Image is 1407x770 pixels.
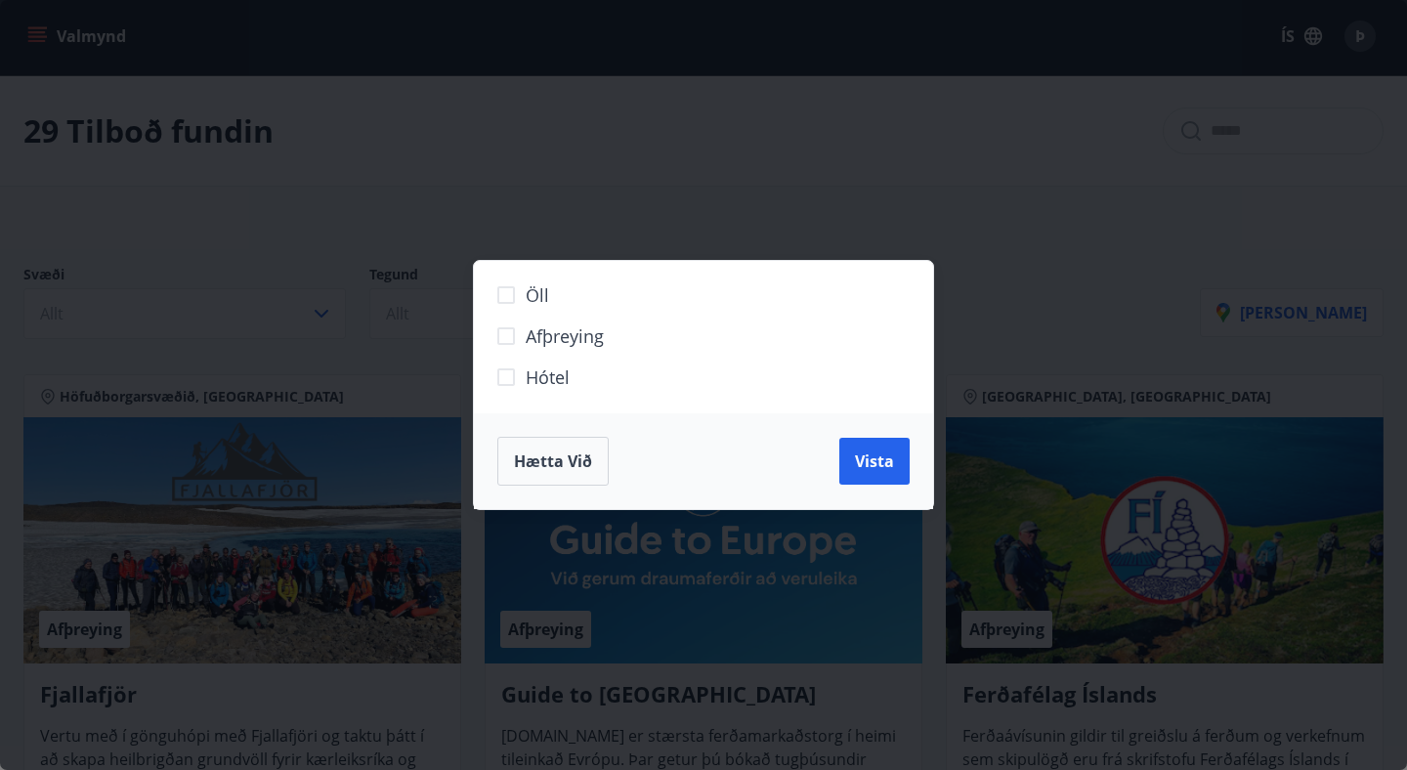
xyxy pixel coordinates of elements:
button: Vista [839,438,910,485]
span: Vista [855,450,894,472]
span: Öll [526,282,549,308]
span: Hótel [526,364,570,390]
span: Afþreying [526,323,604,349]
button: Hætta við [497,437,609,486]
span: Hætta við [514,450,592,472]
